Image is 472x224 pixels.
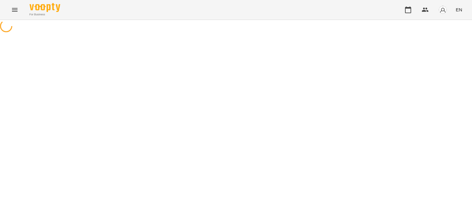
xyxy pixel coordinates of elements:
button: EN [453,4,465,15]
img: avatar_s.png [439,6,447,14]
button: Menu [7,2,22,17]
span: EN [456,6,462,13]
span: For Business [29,13,60,17]
img: Voopty Logo [29,3,60,12]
